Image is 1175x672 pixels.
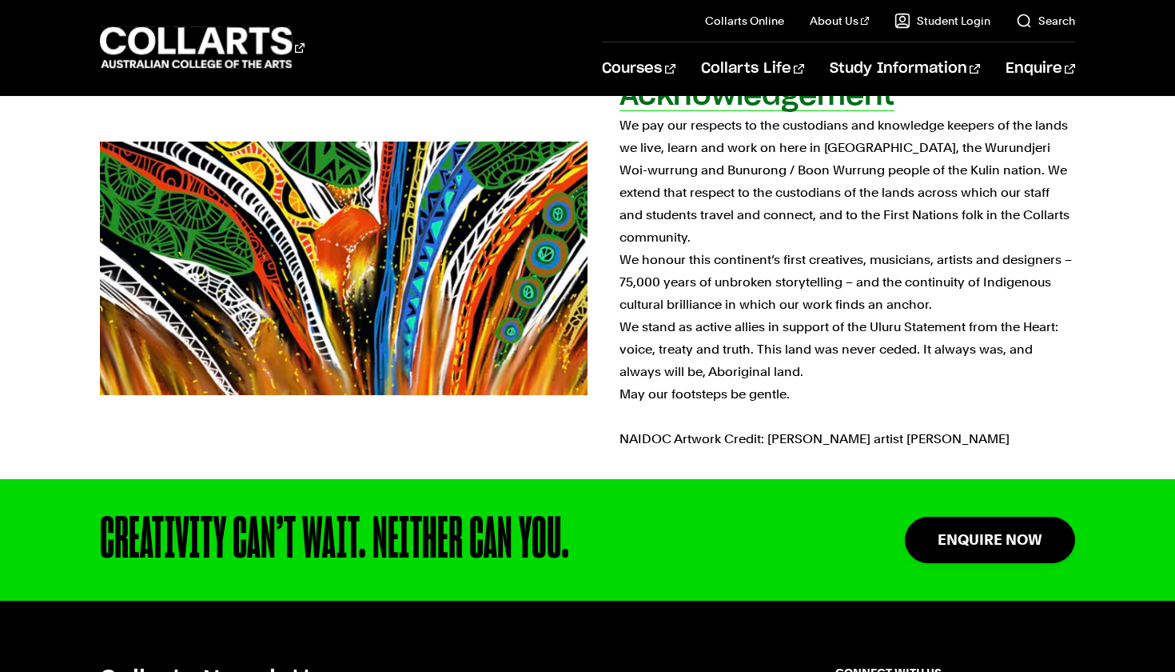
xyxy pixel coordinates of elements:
a: Enquire Now [905,517,1075,562]
a: Student Login [894,13,990,29]
p: We pay our respects to the custodians and knowledge keepers of the lands we live, learn and work ... [619,114,1075,450]
a: Enquire [1006,42,1075,95]
div: Go to homepage [100,25,305,70]
a: Study Information [830,42,980,95]
a: Courses [602,42,675,95]
h2: Acknowledgement [619,82,894,110]
a: Collarts Online [705,13,784,29]
a: About Us [810,13,869,29]
a: Collarts Life [701,42,804,95]
div: CREATIVITY CAN’T WAIT. NEITHER CAN YOU. [100,511,803,569]
a: Search [1016,13,1075,29]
